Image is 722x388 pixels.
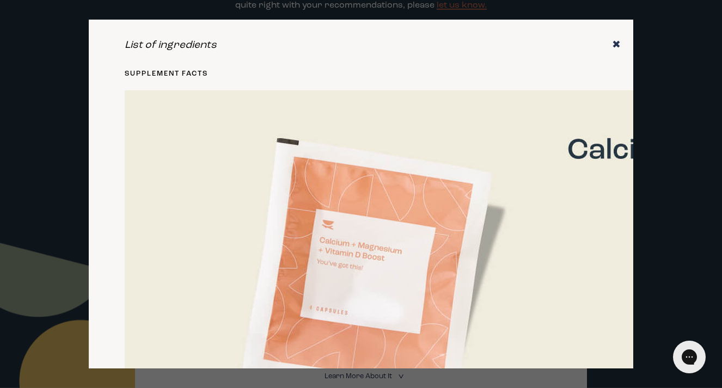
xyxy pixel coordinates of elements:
h5: supplement facts [125,69,597,79]
i: ✖ [612,40,621,51]
iframe: Gorgias live chat messenger [668,337,711,377]
button: ✖ [612,38,621,53]
em: List of ingredients [125,38,217,53]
